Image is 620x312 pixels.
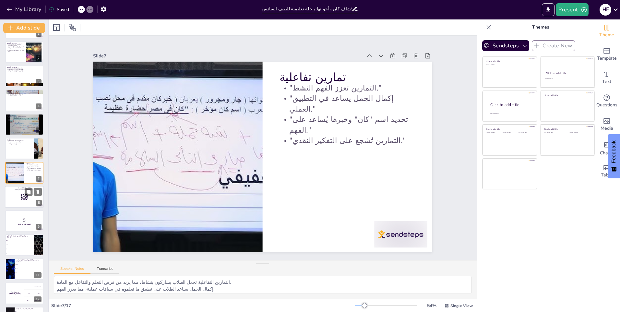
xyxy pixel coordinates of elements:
[25,284,32,292] button: Duplicate Slide
[7,141,32,142] p: "كل زمن له استخداماته الخاصة."
[5,258,43,280] div: 11
[594,66,620,90] div: Add text boxes
[486,132,501,134] div: Click to add text
[7,70,42,71] p: "يمكن استخدام "كان" في عدة سياقات."
[25,164,32,172] button: Duplicate Slide
[93,53,362,59] div: Slide 7
[5,66,43,87] div: 3
[34,43,42,51] button: Delete Slide
[7,117,42,118] p: "كل مثال يعكس معنى مختلفًا."
[600,150,614,157] span: Charts
[36,103,42,109] div: 4
[542,3,554,16] button: Export to PowerPoint
[21,187,30,189] strong: [DOMAIN_NAME]
[594,90,620,113] div: Get real-time input from your audience
[36,176,42,182] div: 7
[7,189,42,191] p: and login with code
[494,19,587,35] p: Themes
[5,292,24,295] h4: The winner is [PERSON_NAME]
[34,67,42,75] button: Delete Slide
[450,303,473,308] span: Single View
[5,114,43,135] div: 5
[7,66,42,68] p: قائمة كان وأخواتها
[7,50,24,52] p: "تساعد "كان" في تحويل الجمل من حالة إلى أخرى."
[25,140,32,148] button: Duplicate Slide
[68,24,76,31] span: Position
[38,293,39,294] div: Jaap
[26,164,42,166] p: "التمارين تعزز الفهم النشط."
[34,116,42,124] button: Delete Slide
[34,164,42,172] button: Delete Slide
[7,42,24,44] p: تعريف كان وأخواتها
[7,118,42,120] p: "الأمثلة تعزز الفهم اللغوي."
[7,114,42,116] p: أمثلة
[34,140,42,148] button: Delete Slide
[24,282,43,290] div: 100
[25,212,32,220] button: Duplicate Slide
[34,188,42,196] button: Delete Slide
[34,212,42,220] button: Delete Slide
[594,136,620,160] div: Add charts and graphs
[596,102,617,109] span: Questions
[5,282,43,304] div: 12
[545,78,589,79] div: Click to add text
[7,187,42,189] p: Go to
[7,93,42,94] p: "خبر "كان" يجب أن يكون منصوبًا."
[7,69,42,70] p: "تقسيم الأفعال حسب المعنى يُسهل الفهم."
[280,83,415,93] p: "التمارين تعزز الفهم النشط."
[34,296,42,302] div: 12
[36,79,42,85] div: 3
[49,6,69,13] div: Saved
[594,113,620,136] div: Add images, graphics, shapes or video
[34,248,42,254] div: 10
[7,144,32,145] p: "فهم الأزمنة يعزز الكتابة."
[7,68,42,69] p: "هناك عدة أفعال تُعتبر من "كان وأخواتها"."
[424,303,439,309] div: 54 %
[18,223,31,225] strong: استعدوا للبدء في الاختبار!
[90,267,119,274] button: Transcript
[594,43,620,66] div: Add ready made slides
[7,95,42,97] p: "الأمثلة توضح القواعد بشكل أفضل."
[5,4,44,15] button: My Library
[5,138,43,159] div: 6
[34,284,42,292] button: Delete Slide
[594,19,620,43] div: Change the overall theme
[7,71,42,73] p: "فهم المعاني المختلفة يُعزز الفهم اللغوي."
[280,93,415,114] p: "إكمال الجمل يساعد في التطبيق العملي."
[7,217,42,224] p: 5
[25,43,32,51] button: Duplicate Slide
[34,260,42,268] button: Delete Slide
[262,4,352,14] input: Insert title
[36,55,42,61] div: 2
[5,41,43,63] div: 2
[6,248,33,249] span: جميل
[602,78,611,85] span: Text
[24,297,43,304] div: 300
[7,92,42,93] p: "اسم "كان" يجب أن يكون مرفوعًا."
[5,162,43,183] div: 7
[601,125,613,132] span: Media
[34,272,42,278] div: 11
[502,132,517,134] div: Click to add text
[54,276,471,294] textarea: التمارين التفاعلية تجعل الطلاب يشاركون بنشاط، مما يزيد من فرص التعلم والتفاعل مع المادة. إكمال ال...
[601,172,613,179] span: Table
[594,160,620,183] div: Add a table
[5,90,43,111] div: 4
[51,303,355,309] div: Slide 7 / 17
[3,23,45,33] button: Add slide
[25,91,32,99] button: Duplicate Slide
[7,90,42,92] p: القاعدة
[486,128,532,130] div: Click to add title
[5,210,43,232] div: 9
[36,127,42,133] div: 5
[482,40,529,51] button: Sendsteps
[608,134,620,178] button: Feedback - Show survey
[16,272,43,273] span: كان
[7,119,42,121] p: "يمكن استخدام الأمثلة في التمارين."
[7,140,32,141] p: "يمكن استخدام "كان" في الأزمنة المختلفة."
[7,46,24,47] p: "تستخدم "كان" للتعبير عن الزمن الماضي."
[25,116,32,124] button: Duplicate Slide
[17,259,42,263] p: ما هو خبر "كان" في الجملة: "كان الطالب مجتهدًا"؟
[490,102,532,108] div: Click to add title
[600,3,611,16] button: H E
